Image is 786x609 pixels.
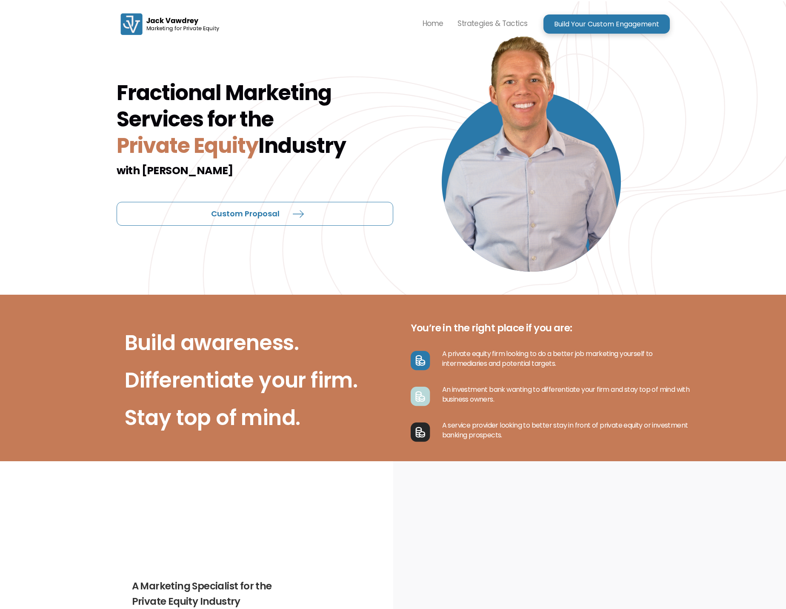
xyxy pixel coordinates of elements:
a: Build Your Custom Engagement [543,14,670,34]
a: Custom Proposal [117,202,393,226]
p: Strategies & Tactics [457,17,527,30]
p: Home [423,17,443,30]
h2: Build awareness. Differentiate your firm. Stay top of mind. [125,324,358,437]
a: Home [415,10,451,38]
p: Custom Proposal [211,211,280,217]
h2: You’re in the right place if you are: [411,320,697,336]
h2: with [PERSON_NAME] [117,163,393,178]
a: Strategies & Tactics [450,10,534,38]
p: A private equity firm looking to do a better job marketing yourself to intermediaries and potenti... [430,349,697,368]
h2: A Marketing Specialist for the Private Equity Industry [132,578,278,609]
span: Private Equity [117,131,258,160]
p: An investment bank wanting to differentiate your firm and stay top of mind with business owners. [430,385,697,404]
p: A service provider looking to better stay in front of private equity or investment banking prospe... [430,420,697,440]
h1: Fractional Marketing Services for the Industry [117,80,393,159]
